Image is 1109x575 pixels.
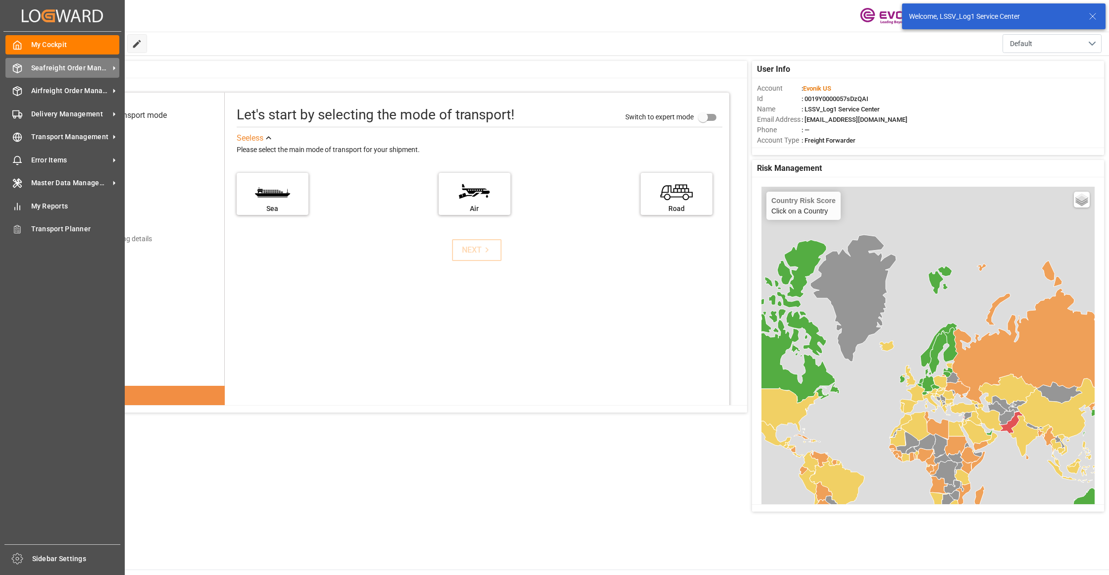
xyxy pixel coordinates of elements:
span: : LSSV_Log1 Service Center [802,105,880,113]
span: Evonik US [803,85,831,92]
span: Phone [757,125,802,135]
h4: Country Risk Score [771,197,836,205]
span: Error Items [31,155,109,165]
a: Layers [1074,192,1090,208]
span: Delivery Management [31,109,109,119]
span: : [802,85,831,92]
a: My Cockpit [5,35,119,54]
span: Master Data Management [31,178,109,188]
div: Select transport mode [90,109,167,121]
span: Risk Management [757,162,822,174]
span: My Reports [31,201,120,211]
span: User Info [757,63,790,75]
div: Air [444,204,505,214]
div: Please select the main mode of transport for your shipment. [237,144,723,156]
button: NEXT [452,239,502,261]
span: Airfreight Order Management [31,86,109,96]
div: See less [237,132,263,144]
button: open menu [1003,34,1102,53]
span: Transport Management [31,132,109,142]
a: Transport Planner [5,219,119,239]
a: My Reports [5,196,119,215]
span: Transport Planner [31,224,120,234]
div: Road [646,204,707,214]
span: Switch to expert mode [625,113,694,121]
span: Email Address [757,114,802,125]
span: Account Type [757,135,802,146]
div: Welcome, LSSV_Log1 Service Center [909,11,1079,22]
span: Name [757,104,802,114]
span: Account [757,83,802,94]
span: Sidebar Settings [32,554,121,564]
span: Seafreight Order Management [31,63,109,73]
img: Evonik-brand-mark-Deep-Purple-RGB.jpeg_1700498283.jpeg [860,7,924,25]
div: Sea [242,204,303,214]
div: NEXT [462,244,492,256]
span: My Cockpit [31,40,120,50]
span: : 0019Y0000057sDzQAI [802,95,868,103]
span: Default [1010,39,1032,49]
span: : — [802,126,809,134]
div: Click on a Country [771,197,836,215]
span: : [EMAIL_ADDRESS][DOMAIN_NAME] [802,116,907,123]
span: Id [757,94,802,104]
span: : Freight Forwarder [802,137,856,144]
div: Let's start by selecting the mode of transport! [237,105,514,125]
